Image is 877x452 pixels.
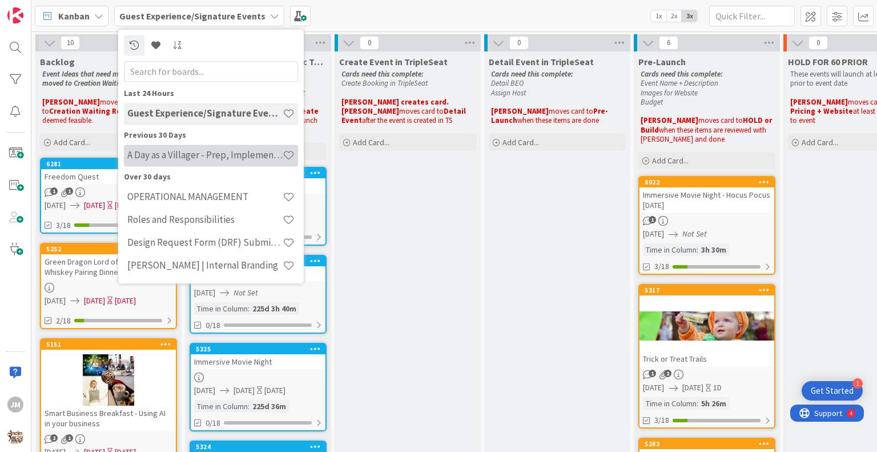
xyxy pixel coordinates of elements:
[194,287,215,299] span: [DATE]
[643,397,697,410] div: Time in Column
[191,344,325,354] div: 5325
[196,443,325,451] div: 5324
[808,36,828,50] span: 0
[549,106,593,116] span: moves card to
[852,378,863,389] div: 1
[641,88,698,98] em: Images for Website
[66,434,73,442] span: 1
[124,61,298,82] input: Search for boards...
[49,106,132,116] strong: Creation Waiting Room
[124,129,298,141] div: Previous 30 Days
[42,106,175,125] span: when event is deemed feasible.
[190,255,327,334] a: 5321Night of the Yeti Dinner[DATE]Not SetTime in Column:225d 3h 40m0/18
[491,88,526,98] em: Assign Host
[645,178,774,186] div: 8022
[194,302,248,315] div: Time in Column
[643,228,664,240] span: [DATE]
[362,115,452,125] span: after the event is created in TS
[643,243,697,256] div: Time in Column
[659,36,678,50] span: 6
[196,345,325,353] div: 5325
[802,137,838,147] span: Add Card...
[42,97,138,116] span: moves card to
[491,69,573,79] em: Cards need this complete:
[127,191,283,203] h4: OPERATIONAL MANAGEMENT
[682,229,707,239] i: Not Set
[645,440,774,448] div: 5283
[40,56,75,67] span: Backlog
[58,9,90,23] span: Kanban
[124,87,298,99] div: Last 24 Hours
[191,354,325,369] div: Immersive Movie Night
[649,370,656,377] span: 1
[41,339,176,431] div: 5151Smart Business Breakfast - Using AI in your business
[654,261,669,273] span: 3/18
[639,285,774,295] div: 5317
[127,108,283,119] h4: Guest Experience/Signature Events
[641,69,723,79] em: Cards need this complete:
[194,400,248,413] div: Time in Column
[341,106,468,125] strong: Detail Event
[682,10,697,22] span: 3x
[264,385,285,397] div: [DATE]
[666,10,682,22] span: 2x
[84,199,105,211] span: [DATE]
[639,285,774,366] div: 5317Trick or Treat Trails
[41,159,176,169] div: 6281
[502,137,539,147] span: Add Card...
[127,237,283,249] h4: Design Request Form (DRF) Submittals
[638,176,775,275] a: 8022Immersive Movie Night - Hocus Pocus [DATE][DATE]Not SetTime in Column:3h 30m3/18
[654,414,669,426] span: 3/18
[50,187,58,195] span: 1
[7,7,23,23] img: Visit kanbanzone.com
[517,115,599,125] span: when these items are done
[645,286,774,294] div: 5317
[639,439,774,449] div: 5283
[41,159,176,184] div: 6281Freedom Quest
[638,56,686,67] span: Pre-Launch
[641,115,698,125] strong: [PERSON_NAME]
[56,219,71,231] span: 3/18
[248,400,250,413] span: :
[41,254,176,279] div: Green Dragon Lord of the Rings Whiskey Pairing Dinner [DATE]
[46,245,176,253] div: 5252
[42,69,168,88] em: Event Ideas that need more detail to be moved to Creation Waiting Room
[124,171,298,183] div: Over 30 days
[639,351,774,366] div: Trick or Treat Trails
[643,382,664,394] span: [DATE]
[638,284,775,429] a: 5317Trick or Treat Trails[DATE][DATE]1DTime in Column:5h 26m3/18
[40,243,177,329] a: 5252Green Dragon Lord of the Rings Whiskey Pairing Dinner [DATE][DATE][DATE][DATE]2/18
[341,97,450,116] strong: [PERSON_NAME] creates card. [PERSON_NAME]
[698,115,743,125] span: moves card to
[45,199,66,211] span: [DATE]
[54,137,90,147] span: Add Card...
[127,214,283,226] h4: Roles and Responsibilities
[7,429,23,445] img: avatar
[639,187,774,213] div: Immersive Movie Night - Hocus Pocus [DATE]
[248,302,250,315] span: :
[713,382,722,394] div: 1D
[641,125,768,144] span: when these items are reviewed with [PERSON_NAME] and done
[709,6,795,26] input: Quick Filter...
[41,339,176,350] div: 5151
[250,302,299,315] div: 225d 3h 40m
[46,160,176,168] div: 6281
[46,341,176,349] div: 5151
[194,385,215,397] span: [DATE]
[652,155,689,166] span: Add Card...
[41,406,176,431] div: Smart Business Breakfast - Using AI in your business
[649,216,656,223] span: 1
[811,385,854,397] div: Get Started
[353,137,389,147] span: Add Card...
[41,169,176,184] div: Freedom Quest
[339,56,448,67] span: Create Event in TripleSeat
[250,400,289,413] div: 225d 36m
[191,442,325,452] div: 5324
[641,78,718,88] em: Event Name + Description
[41,244,176,254] div: 5252
[788,56,868,67] span: HOLD FOR 60 PRIOR
[56,315,71,327] span: 2/18
[234,385,255,397] span: [DATE]
[641,115,774,134] strong: HOLD or Build
[206,417,220,429] span: 0/18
